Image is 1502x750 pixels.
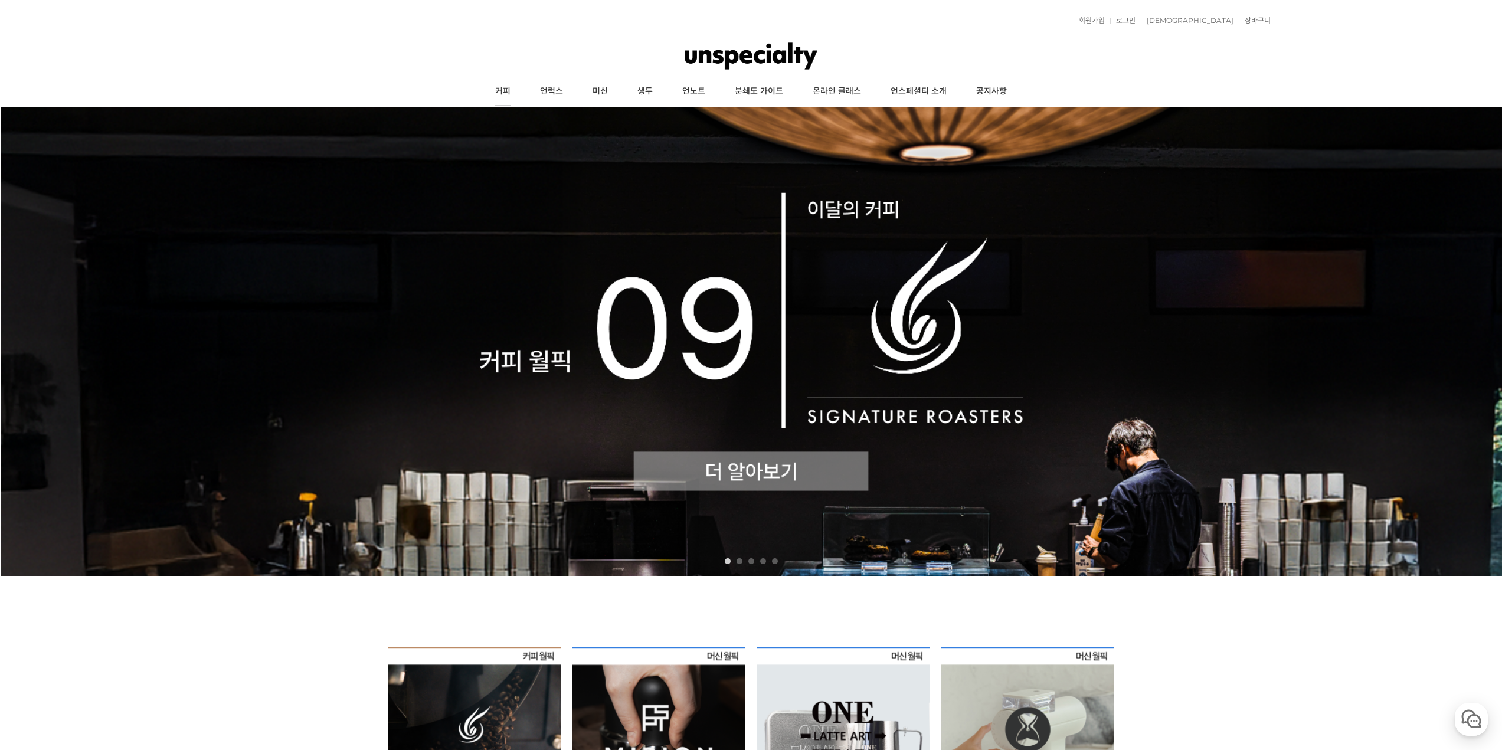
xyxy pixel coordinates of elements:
a: 머신 [578,77,623,106]
a: 설정 [152,374,227,404]
a: 온라인 클래스 [798,77,876,106]
a: [DEMOGRAPHIC_DATA] [1141,17,1233,24]
a: 공지사항 [961,77,1022,106]
a: 로그인 [1110,17,1136,24]
a: 생두 [623,77,667,106]
a: 2 [737,558,742,564]
span: 대화 [108,392,122,402]
a: 분쇄도 가이드 [720,77,798,106]
a: 5 [772,558,778,564]
a: 대화 [78,374,152,404]
a: 3 [748,558,754,564]
a: 언스페셜티 소개 [876,77,961,106]
a: 커피 [480,77,525,106]
a: 4 [760,558,766,564]
span: 설정 [182,392,197,401]
img: 언스페셜티 몰 [685,38,817,74]
span: 홈 [37,392,44,401]
a: 언노트 [667,77,720,106]
a: 장바구니 [1239,17,1271,24]
a: 언럭스 [525,77,578,106]
a: 홈 [4,374,78,404]
a: 1 [725,558,731,564]
a: 회원가입 [1073,17,1105,24]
